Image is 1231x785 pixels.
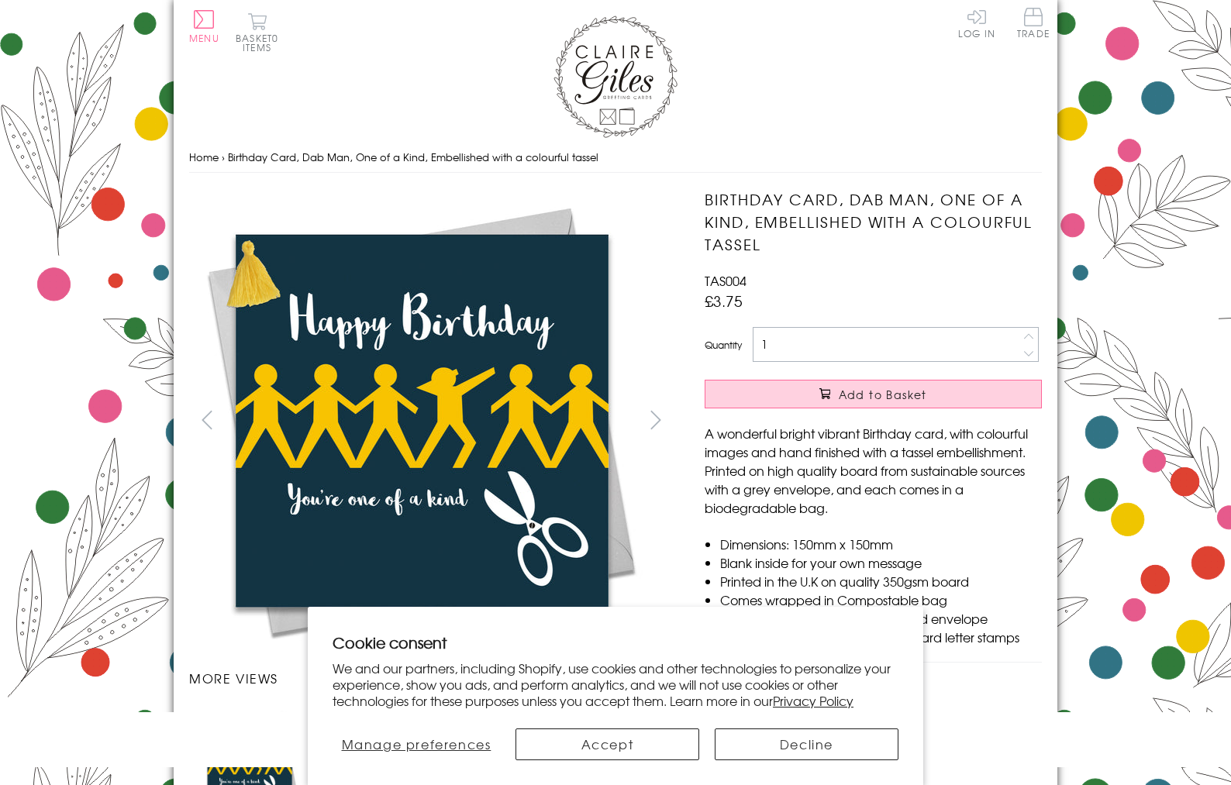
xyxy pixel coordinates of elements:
[553,15,678,138] img: Claire Giles Greetings Cards
[333,728,500,760] button: Manage preferences
[715,728,898,760] button: Decline
[720,535,1042,553] li: Dimensions: 150mm x 150mm
[720,590,1042,609] li: Comes wrapped in Compostable bag
[705,188,1042,255] h1: Birthday Card, Dab Man, One of a Kind, Embellished with a colourful tassel
[720,572,1042,590] li: Printed in the U.K on quality 350gsm board
[342,735,491,753] span: Manage preferences
[674,188,1139,653] img: Birthday Card, Dab Man, One of a Kind, Embellished with a colourful tassel
[189,669,674,687] h3: More views
[958,8,995,38] a: Log In
[705,271,747,290] span: TAS004
[189,402,224,437] button: prev
[189,142,1042,174] nav: breadcrumbs
[516,728,699,760] button: Accept
[333,632,898,653] h2: Cookie consent
[705,290,743,312] span: £3.75
[189,188,654,653] img: Birthday Card, Dab Man, One of a Kind, Embellished with a colourful tassel
[189,10,219,43] button: Menu
[189,150,219,164] a: Home
[839,387,927,402] span: Add to Basket
[236,12,278,52] button: Basket0 items
[333,660,898,708] p: We and our partners, including Shopify, use cookies and other technologies to personalize your ex...
[773,691,853,710] a: Privacy Policy
[705,338,742,352] label: Quantity
[243,31,278,54] span: 0 items
[705,424,1042,517] p: A wonderful bright vibrant Birthday card, with colourful images and hand finished with a tassel e...
[228,150,598,164] span: Birthday Card, Dab Man, One of a Kind, Embellished with a colourful tassel
[639,402,674,437] button: next
[1017,8,1050,41] a: Trade
[705,380,1042,408] button: Add to Basket
[222,150,225,164] span: ›
[1017,8,1050,38] span: Trade
[720,553,1042,572] li: Blank inside for your own message
[189,31,219,45] span: Menu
